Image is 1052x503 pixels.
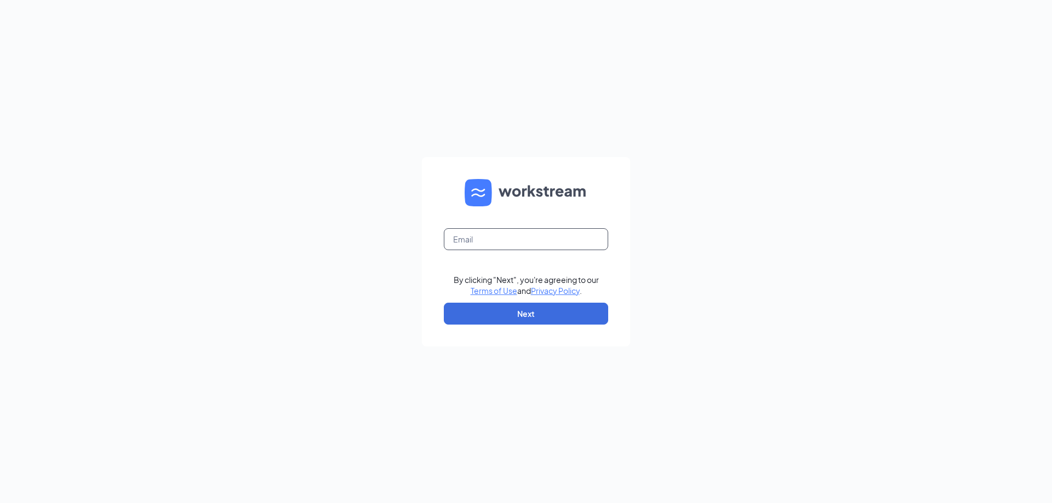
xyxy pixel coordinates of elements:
button: Next [444,303,608,325]
img: WS logo and Workstream text [465,179,587,206]
a: Terms of Use [471,286,517,296]
a: Privacy Policy [531,286,580,296]
input: Email [444,228,608,250]
div: By clicking "Next", you're agreeing to our and . [454,274,599,296]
